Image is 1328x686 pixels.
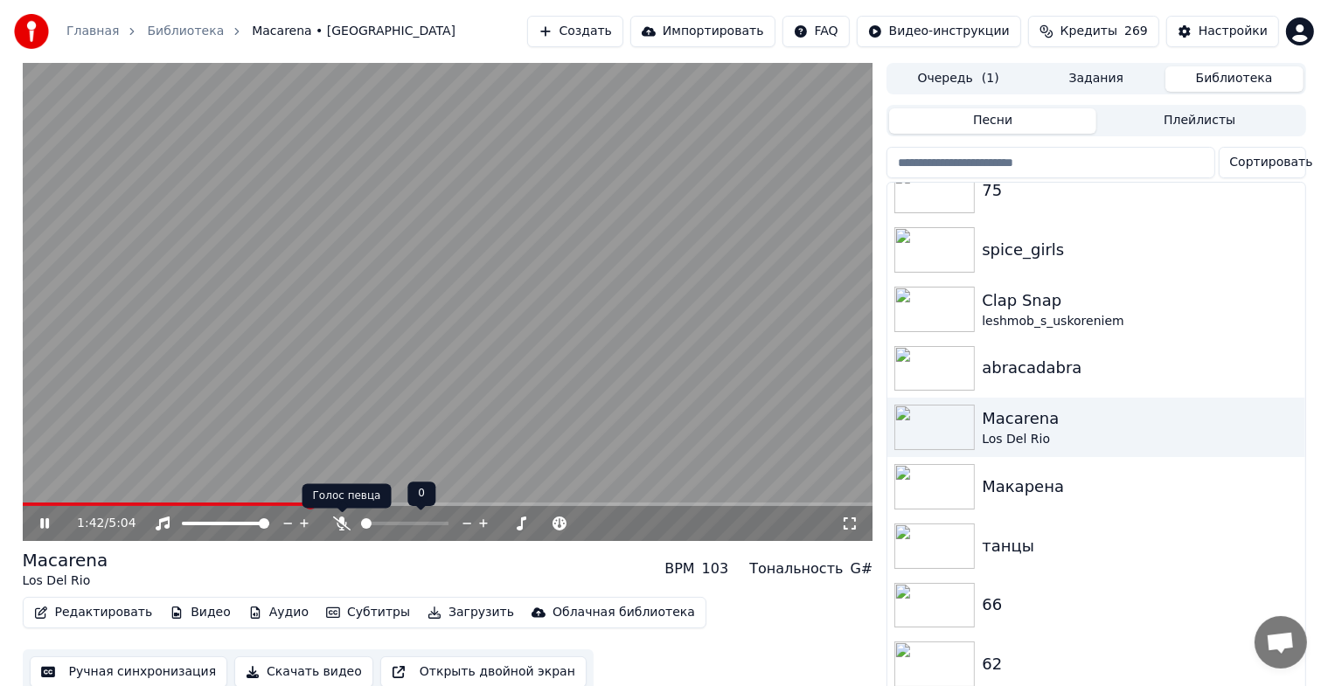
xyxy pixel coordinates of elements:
[23,572,108,590] div: Los Del Rio
[241,600,316,625] button: Аудио
[1124,23,1148,40] span: 269
[77,515,104,532] span: 1:42
[851,558,873,579] div: G#
[1028,16,1159,47] button: Кредиты269
[1096,108,1304,134] button: Плейлисты
[982,288,1297,313] div: Clap Snap
[553,604,695,621] div: Облачная библиотека
[982,592,1297,617] div: 66
[782,16,850,47] button: FAQ
[319,600,417,625] button: Субтитры
[1255,616,1307,669] a: Открытый чат
[982,652,1297,676] div: 62
[108,515,136,532] span: 5:04
[749,558,843,579] div: Тональность
[66,23,119,40] a: Главная
[163,600,238,625] button: Видео
[66,23,455,40] nav: breadcrumb
[982,431,1297,448] div: Los Del Rio
[889,108,1096,134] button: Песни
[982,406,1297,431] div: Macarena
[982,313,1297,330] div: leshmob_s_uskoreniem
[1165,66,1304,92] button: Библиотека
[889,66,1027,92] button: Очередь
[982,356,1297,380] div: abracadabra
[1199,23,1268,40] div: Настройки
[1060,23,1117,40] span: Кредиты
[147,23,224,40] a: Библиотека
[982,178,1297,203] div: 75
[1230,154,1313,171] span: Сортировать
[982,475,1297,499] div: Макарена
[77,515,119,532] div: /
[302,484,392,509] div: Голос певца
[421,600,521,625] button: Загрузить
[1166,16,1279,47] button: Настройки
[27,600,160,625] button: Редактировать
[407,482,435,506] div: 0
[982,70,999,87] span: ( 1 )
[14,14,49,49] img: youka
[982,534,1297,558] div: танцы
[1027,66,1165,92] button: Задания
[702,558,729,579] div: 103
[630,16,775,47] button: Импортировать
[527,16,623,47] button: Создать
[982,238,1297,262] div: spice_girls
[857,16,1021,47] button: Видео-инструкции
[664,558,694,579] div: BPM
[252,23,455,40] span: Macarena • [GEOGRAPHIC_DATA]
[23,548,108,572] div: Macarena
